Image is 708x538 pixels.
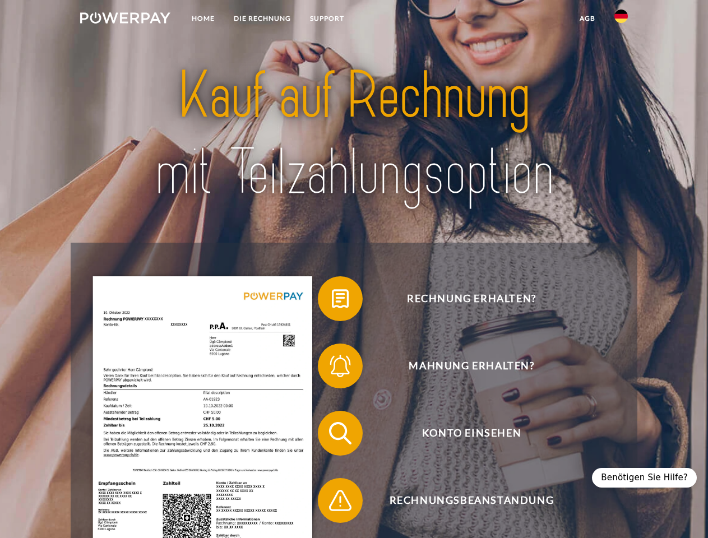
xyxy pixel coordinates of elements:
button: Konto einsehen [318,411,609,456]
img: qb_bill.svg [326,285,354,313]
img: de [614,10,628,23]
img: qb_search.svg [326,419,354,447]
span: Rechnungsbeanstandung [334,478,609,523]
div: Benötigen Sie Hilfe? [592,468,697,488]
button: Mahnung erhalten? [318,344,609,388]
span: Rechnung erhalten? [334,276,609,321]
img: title-powerpay_de.svg [107,54,601,215]
a: DIE RECHNUNG [224,8,300,29]
a: agb [570,8,605,29]
button: Rechnungsbeanstandung [318,478,609,523]
img: logo-powerpay-white.svg [80,12,170,24]
a: SUPPORT [300,8,354,29]
button: Rechnung erhalten? [318,276,609,321]
img: qb_warning.svg [326,486,354,514]
span: Konto einsehen [334,411,609,456]
a: Home [182,8,224,29]
img: qb_bell.svg [326,352,354,380]
span: Mahnung erhalten? [334,344,609,388]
